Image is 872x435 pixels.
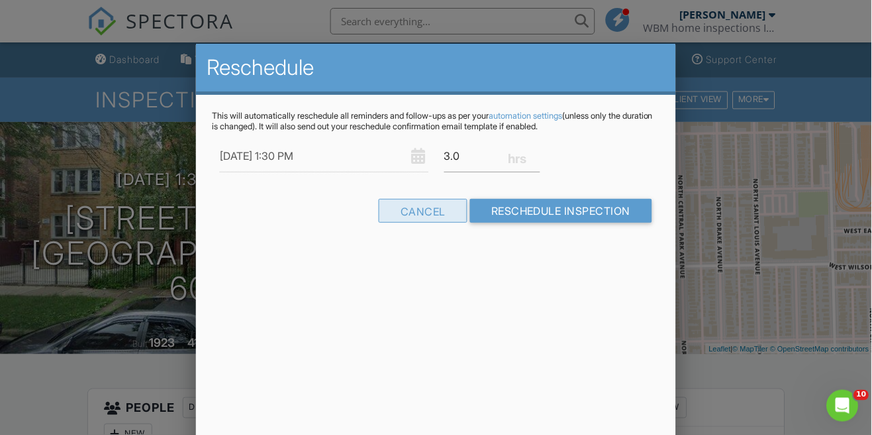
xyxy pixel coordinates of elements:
[379,199,467,223] div: Cancel
[854,390,869,401] span: 10
[489,111,562,121] a: automation settings
[207,54,665,81] h2: Reschedule
[827,390,859,422] iframe: Intercom live chat
[470,199,652,223] input: Reschedule Inspection
[212,111,659,132] p: This will automatically reschedule all reminders and follow-ups as per your (unless only the dura...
